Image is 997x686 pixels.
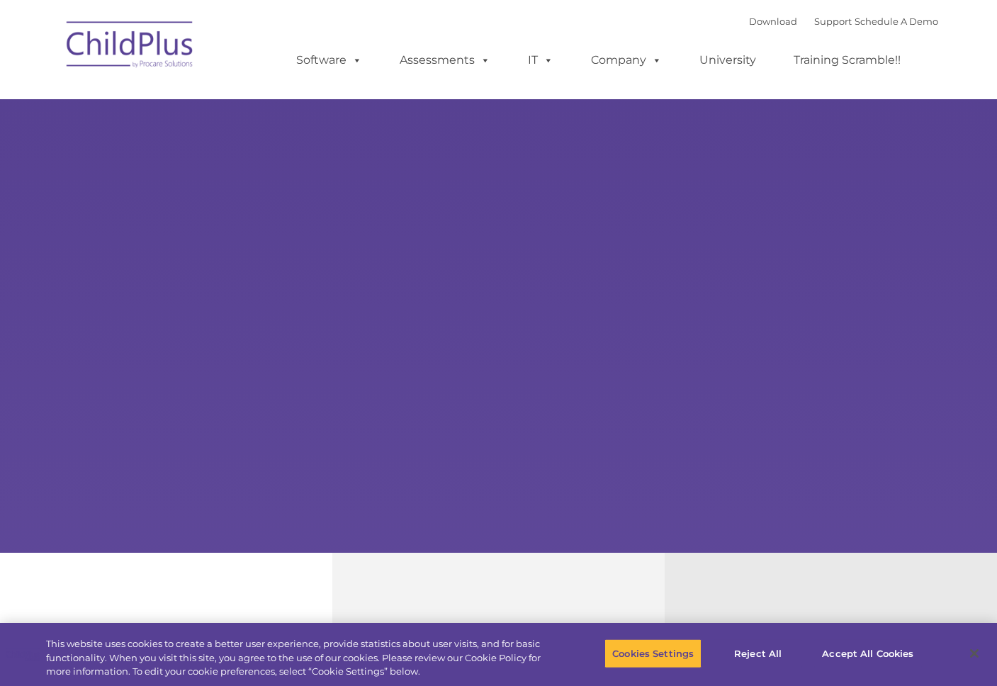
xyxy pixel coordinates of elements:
a: Assessments [385,46,505,74]
a: Software [282,46,376,74]
a: Training Scramble!! [779,46,915,74]
button: Cookies Settings [604,639,702,668]
div: This website uses cookies to create a better user experience, provide statistics about user visit... [46,637,548,679]
a: Schedule A Demo [855,16,938,27]
font: | [749,16,938,27]
a: Download [749,16,797,27]
a: Support [814,16,852,27]
a: Company [577,46,676,74]
img: ChildPlus by Procare Solutions [60,11,201,82]
a: University [685,46,770,74]
a: IT [514,46,568,74]
button: Accept All Cookies [814,639,921,668]
button: Reject All [714,639,802,668]
button: Close [959,638,990,669]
